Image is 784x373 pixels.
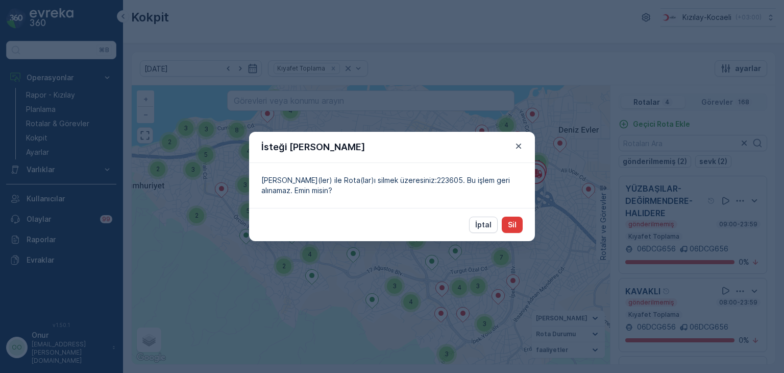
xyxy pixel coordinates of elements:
p: İptal [475,220,492,230]
p: [PERSON_NAME](ler) ile Rota(lar)ı silmek üzeresiniz:223605. Bu işlem geri alınamaz. Emin misin? [261,175,523,196]
button: İptal [469,217,498,233]
p: İsteği [PERSON_NAME] [261,140,365,154]
p: Sil [508,220,517,230]
button: Sil [502,217,523,233]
